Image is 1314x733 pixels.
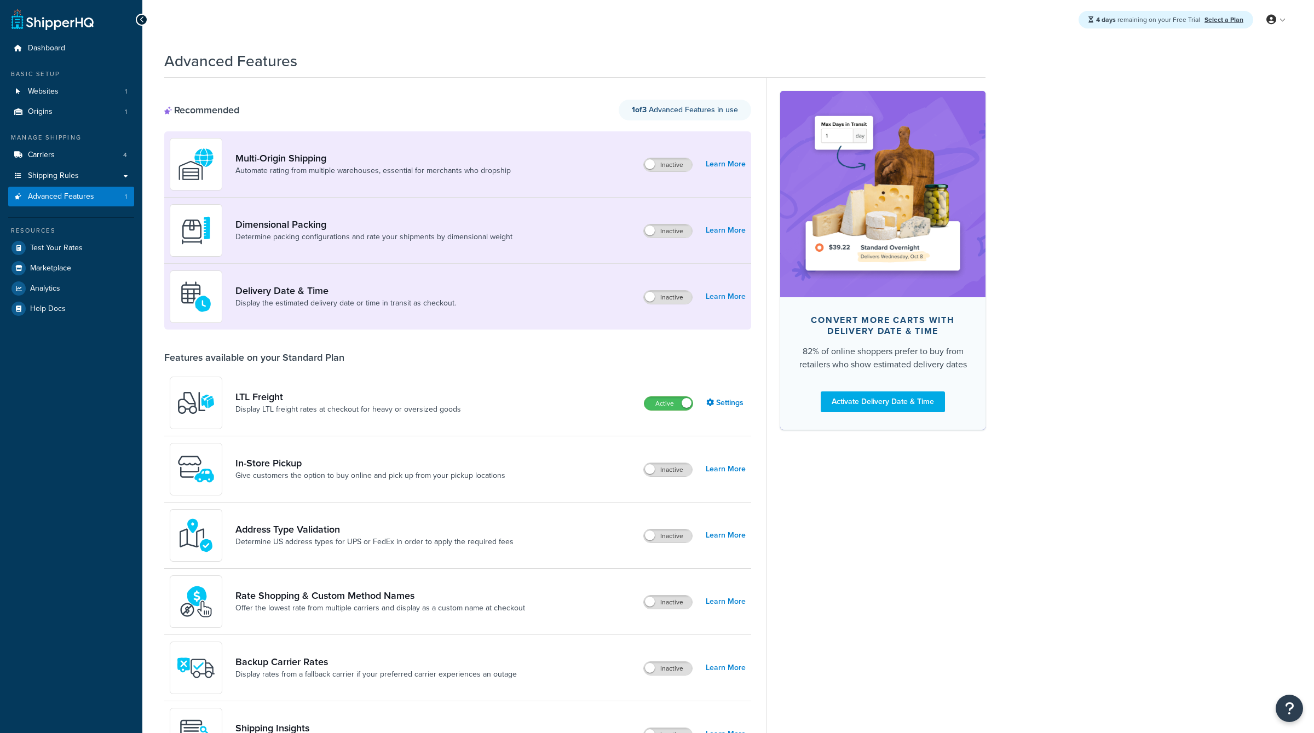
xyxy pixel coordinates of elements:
a: Learn More [706,157,746,172]
a: Test Your Rates [8,238,134,258]
li: Websites [8,82,134,102]
a: Delivery Date & Time [235,285,456,297]
span: 4 [123,151,127,160]
a: Learn More [706,528,746,543]
span: Shipping Rules [28,171,79,181]
span: 1 [125,107,127,117]
a: Multi-Origin Shipping [235,152,511,164]
button: Open Resource Center [1276,695,1303,722]
li: Advanced Features [8,187,134,207]
a: Advanced Features1 [8,187,134,207]
a: Shipping Rules [8,166,134,186]
a: Display rates from a fallback carrier if your preferred carrier experiences an outage [235,669,517,680]
label: Inactive [644,291,692,304]
a: Display LTL freight rates at checkout for heavy or oversized goods [235,404,461,415]
a: Origins1 [8,102,134,122]
a: Dashboard [8,38,134,59]
img: icon-duo-feat-backup-carrier-4420b188.png [177,649,215,687]
div: Basic Setup [8,70,134,79]
label: Inactive [644,662,692,675]
span: Websites [28,87,59,96]
li: Carriers [8,145,134,165]
a: Give customers the option to buy online and pick up from your pickup locations [235,470,505,481]
a: Learn More [706,223,746,238]
a: Offer the lowest rate from multiple carriers and display as a custom name at checkout [235,603,525,614]
strong: 4 days [1096,15,1116,25]
a: Carriers4 [8,145,134,165]
span: 1 [125,192,127,201]
span: remaining on your Free Trial [1096,15,1202,25]
a: Settings [706,395,746,411]
a: Determine US address types for UPS or FedEx in order to apply the required fees [235,536,514,547]
a: Display the estimated delivery date or time in transit as checkout. [235,298,456,309]
a: Learn More [706,594,746,609]
label: Inactive [644,224,692,238]
a: Websites1 [8,82,134,102]
li: Origins [8,102,134,122]
a: Learn More [706,660,746,676]
div: Recommended [164,104,239,116]
a: Analytics [8,279,134,298]
a: Rate Shopping & Custom Method Names [235,590,525,602]
span: Test Your Rates [30,244,83,253]
a: Learn More [706,461,746,477]
a: Marketplace [8,258,134,278]
img: y79ZsPf0fXUFUhFXDzUgf+ktZg5F2+ohG75+v3d2s1D9TjoU8PiyCIluIjV41seZevKCRuEjTPPOKHJsQcmKCXGdfprl3L4q7... [177,384,215,422]
img: WatD5o0RtDAAAAAElFTkSuQmCC [177,145,215,183]
span: 1 [125,87,127,96]
span: Origins [28,107,53,117]
img: feature-image-ddt-36eae7f7280da8017bfb280eaccd9c446f90b1fe08728e4019434db127062ab4.png [797,107,969,280]
label: Inactive [644,158,692,171]
a: Help Docs [8,299,134,319]
img: gfkeb5ejjkALwAAAABJRU5ErkJggg== [177,278,215,316]
img: icon-duo-feat-rate-shopping-ecdd8bed.png [177,582,215,621]
a: In-Store Pickup [235,457,505,469]
span: Analytics [30,284,60,293]
label: Inactive [644,529,692,542]
a: Address Type Validation [235,523,514,535]
label: Inactive [644,463,692,476]
div: Manage Shipping [8,133,134,142]
div: Convert more carts with delivery date & time [798,315,968,337]
a: Automate rating from multiple warehouses, essential for merchants who dropship [235,165,511,176]
a: Dimensional Packing [235,218,512,230]
a: Learn More [706,289,746,304]
span: Advanced Features [28,192,94,201]
label: Inactive [644,596,692,609]
div: 82% of online shoppers prefer to buy from retailers who show estimated delivery dates [798,345,968,371]
a: LTL Freight [235,391,461,403]
span: Carriers [28,151,55,160]
div: Resources [8,226,134,235]
img: kIG8fy0lQAAAABJRU5ErkJggg== [177,516,215,555]
a: Backup Carrier Rates [235,656,517,668]
a: Activate Delivery Date & Time [821,391,945,412]
img: wfgcfpwTIucLEAAAAASUVORK5CYII= [177,450,215,488]
div: Features available on your Standard Plan [164,351,344,363]
label: Active [644,397,693,410]
span: Advanced Features in use [632,104,738,116]
span: Help Docs [30,304,66,314]
span: Dashboard [28,44,65,53]
h1: Advanced Features [164,50,297,72]
span: Marketplace [30,264,71,273]
a: Determine packing configurations and rate your shipments by dimensional weight [235,232,512,243]
strong: 1 of 3 [632,104,647,116]
img: DTVBYsAAAAAASUVORK5CYII= [177,211,215,250]
a: Select a Plan [1204,15,1243,25]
